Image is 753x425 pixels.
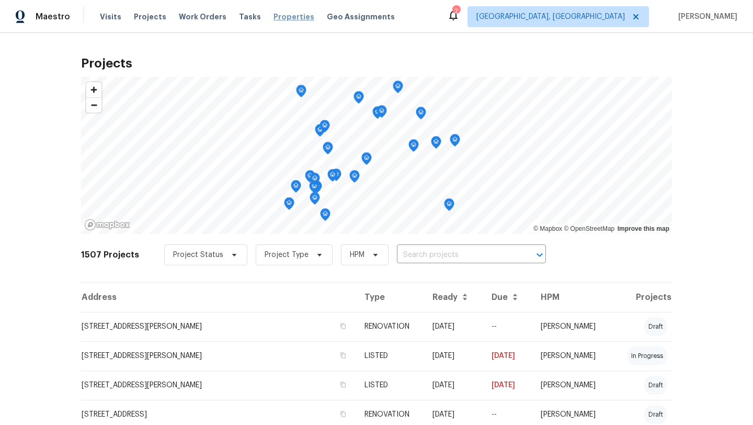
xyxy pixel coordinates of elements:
div: 7 [452,6,460,17]
span: Visits [100,12,121,22]
div: Map marker [284,197,294,214]
div: Map marker [305,170,315,186]
td: [DATE] [424,371,483,400]
canvas: Map [81,77,672,234]
td: [PERSON_NAME] [532,371,612,400]
span: [PERSON_NAME] [674,12,737,22]
div: Map marker [408,139,419,155]
span: Maestro [36,12,70,22]
div: draft [644,405,667,424]
button: Zoom in [86,82,101,97]
th: Projects [612,283,672,312]
td: LISTED [356,371,425,400]
div: Map marker [393,81,403,97]
div: Map marker [315,124,325,140]
td: RENOVATION [356,312,425,341]
td: [DATE] [424,341,483,371]
a: Mapbox homepage [84,219,130,231]
div: Map marker [431,136,441,152]
div: Map marker [309,181,320,197]
th: HPM [532,283,612,312]
span: Properties [273,12,314,22]
div: Map marker [310,192,320,208]
span: HPM [350,250,364,260]
th: Type [356,283,425,312]
div: Map marker [310,173,320,189]
td: [STREET_ADDRESS][PERSON_NAME] [81,312,356,341]
div: in progress [627,346,667,365]
td: [DATE] [483,371,532,400]
span: [GEOGRAPHIC_DATA], [GEOGRAPHIC_DATA] [476,12,625,22]
div: Map marker [349,170,360,186]
th: Due [483,283,532,312]
div: Map marker [296,85,306,101]
td: Acq COE 2025-10-14T00:00:00.000Z [424,312,483,341]
td: [STREET_ADDRESS][PERSON_NAME] [81,371,356,400]
th: Ready [424,283,483,312]
div: Map marker [353,91,364,107]
div: Map marker [450,134,460,150]
div: Map marker [416,107,426,123]
input: Search projects [397,247,517,263]
span: Zoom out [86,98,101,113]
td: [STREET_ADDRESS][PERSON_NAME] [81,341,356,371]
div: Map marker [331,169,341,185]
button: Copy Address [338,351,348,360]
th: Address [81,283,356,312]
div: Map marker [444,198,454,215]
span: Geo Assignments [327,12,395,22]
button: Zoom out [86,97,101,113]
button: Copy Address [338,409,348,419]
a: OpenStreetMap [564,225,614,232]
div: Map marker [320,208,330,225]
a: Improve this map [618,225,669,232]
div: Map marker [376,105,387,121]
h2: 1507 Projects [81,250,139,260]
div: draft [644,317,667,336]
a: Mapbox [533,225,562,232]
div: draft [644,376,667,395]
div: Map marker [291,180,301,196]
td: [DATE] [483,341,532,371]
div: Map marker [327,169,338,185]
div: Map marker [361,152,372,169]
span: Work Orders [179,12,226,22]
span: Project Status [173,250,223,260]
button: Open [532,248,547,262]
div: Map marker [320,120,330,136]
td: [PERSON_NAME] [532,312,612,341]
td: LISTED [356,341,425,371]
span: Project Type [265,250,309,260]
span: Projects [134,12,166,22]
td: [PERSON_NAME] [532,341,612,371]
button: Copy Address [338,380,348,389]
div: Map marker [323,142,333,158]
td: -- [483,312,532,341]
div: Map marker [372,106,383,122]
h2: Projects [81,58,672,69]
span: Tasks [239,13,261,20]
button: Copy Address [338,321,348,331]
